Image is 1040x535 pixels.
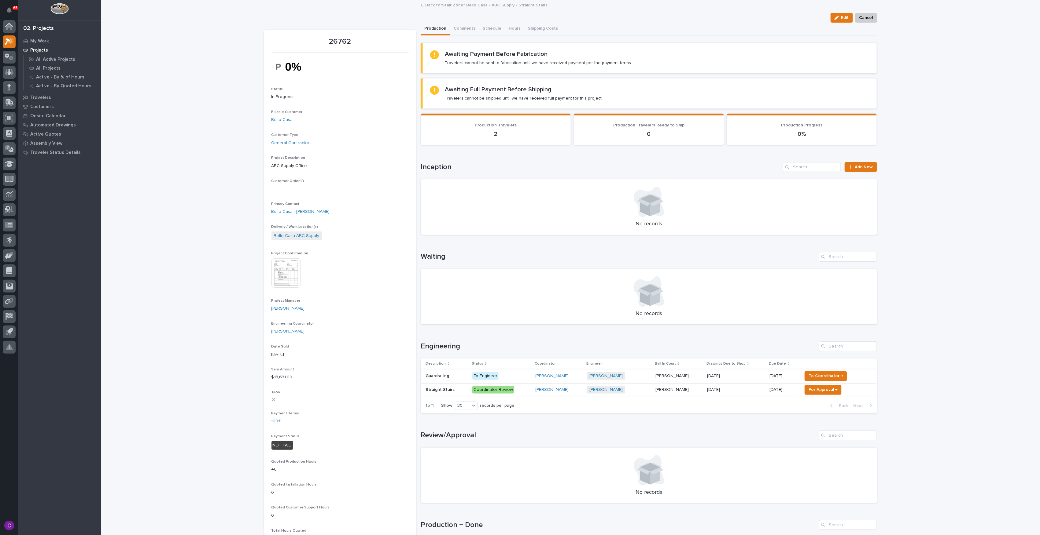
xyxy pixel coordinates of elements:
button: users-avatar [3,519,16,532]
button: Hours [505,23,525,35]
p: 0 [581,130,717,138]
p: [DATE] [769,387,797,392]
span: Production Progress [781,123,823,127]
a: General Contractor [271,140,310,146]
p: - [271,186,409,192]
span: Customer Type [271,133,299,137]
p: 65 [13,6,17,10]
button: Shipping Costs [525,23,562,35]
p: My Work [30,38,49,44]
span: Project Confirmation [271,252,308,255]
span: Billable Customer [271,110,303,114]
p: [PERSON_NAME] [655,372,690,379]
p: [DATE] [707,372,721,379]
p: Straight Stairs [426,386,456,392]
span: Quoted Production Hours [271,460,317,464]
input: Search [783,162,841,172]
p: Active - By % of Hours [36,75,84,80]
p: Active Quotes [30,132,61,137]
div: Notifications65 [8,7,16,17]
a: Assembly View [18,139,101,148]
a: 100% [271,418,282,424]
button: Next [851,403,877,409]
span: Engineering Coordinator [271,322,314,326]
span: Production Travelers Ready to Ship [613,123,684,127]
a: My Work [18,36,101,45]
p: Travelers cannot be shipped until we have received full payment for this project. [445,96,603,101]
input: Search [819,431,877,440]
a: Active - By Quoted Hours [24,82,101,90]
span: Status [271,87,283,91]
p: 0% [734,130,870,138]
span: Date Sold [271,345,289,348]
p: Ball In Court [655,360,676,367]
p: records per page [480,403,515,408]
div: To Engineer [472,372,499,380]
a: Add New [845,162,877,172]
div: Coordinator Review [472,386,514,394]
tr: GuardrailingGuardrailing To Engineer[PERSON_NAME] [PERSON_NAME] [PERSON_NAME][PERSON_NAME] [DATE]... [421,369,877,383]
span: Delivery / Work Location(s) [271,225,318,229]
a: [PERSON_NAME] [536,387,569,392]
p: Guardrailing [426,372,451,379]
a: Back to*Stair Zone* Bello Casa - ABC Supply - Straight Stairs [425,1,548,8]
input: Search [819,341,877,351]
img: Workspace Logo [50,3,68,14]
p: $ 13,631.00 [271,374,409,380]
p: All Projects [36,66,61,71]
p: Travelers cannot be sent to fabrication until we have received payment per the payment terms. [445,60,632,66]
button: To Coordinator → [805,371,847,381]
span: Edit [841,15,849,20]
span: Payment Terms [271,412,299,415]
p: Projects [30,48,48,53]
p: No records [428,489,870,496]
span: Quoted Installation Hours [271,483,317,486]
p: Engineer [586,360,602,367]
button: Edit [831,13,853,23]
button: Back [825,403,851,409]
div: 30 [455,402,470,409]
input: Search [819,520,877,530]
p: Status [472,360,483,367]
span: Primary Contact [271,202,300,206]
p: Show [441,403,452,408]
p: Drawings Due to Shop [706,360,746,367]
span: Production Travelers [475,123,517,127]
p: Onsite Calendar [30,113,66,119]
tr: Straight StairsStraight Stairs Coordinator Review[PERSON_NAME] [PERSON_NAME] [PERSON_NAME][PERSON... [421,383,877,397]
a: Bello Casa - [PERSON_NAME] [271,209,330,215]
a: Automated Drawings [18,120,101,129]
a: Travelers [18,93,101,102]
p: Description [426,360,446,367]
div: NOT PAID [271,441,293,450]
span: Payment Status [271,435,300,438]
button: For Approval → [805,385,842,395]
h1: Inception [421,163,781,172]
button: Comments [450,23,479,35]
a: Active - By % of Hours [24,73,101,81]
p: Travelers [30,95,51,100]
p: 0 [271,490,409,496]
button: Schedule [479,23,505,35]
a: [PERSON_NAME] [271,328,305,335]
a: All Projects [24,64,101,72]
span: Next [854,403,867,409]
a: Projects [18,45,101,55]
a: [PERSON_NAME] [536,373,569,379]
span: Customer Order ID [271,179,304,183]
p: [DATE] [271,351,409,358]
p: No records [428,221,870,227]
span: Project Description [271,156,305,160]
p: Traveler Status Details [30,150,81,155]
a: Bello Casa ABC Supply [274,233,319,239]
p: Coordinator [535,360,556,367]
p: Due Date [769,360,786,367]
span: Sale Amount [271,368,294,371]
h1: Review/Approval [421,431,817,440]
a: [PERSON_NAME] [589,373,623,379]
p: ABC Supply Office [271,163,409,169]
p: [PERSON_NAME] [655,386,690,392]
span: Add New [855,165,873,169]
